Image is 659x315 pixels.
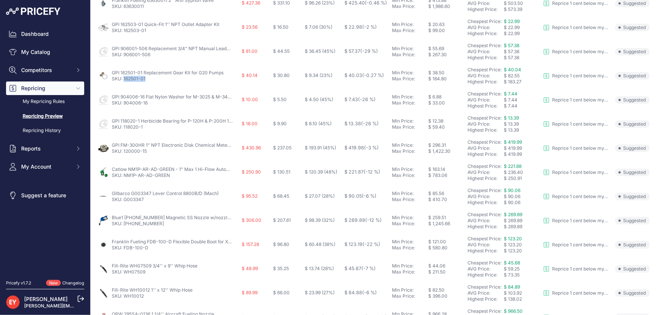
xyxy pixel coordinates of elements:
[305,97,333,102] span: $ 4.50 (45%)
[112,197,144,202] a: SKU: G003347
[468,187,502,193] a: Cheapest Price:
[504,187,521,193] a: $ 90.06
[363,241,380,247] span: (-22 %)
[553,73,609,79] p: Reprice 1 cent below my cheapest competitor
[392,263,429,269] div: Min Price:
[392,191,429,197] div: Min Price:
[468,67,502,72] a: Cheapest Price:
[468,145,504,151] div: AVG Price:
[543,49,609,55] a: Reprice 1 cent below my cheapest competitor
[504,145,540,151] div: $ 419.99
[429,148,465,154] div: $ 1,422.30
[553,121,609,127] p: Reprice 1 cent below my cheapest competitor
[273,97,287,102] span: $ 5.50
[468,139,502,145] a: Cheapest Price:
[543,290,609,296] a: Reprice 1 cent below my cheapest competitor
[429,215,465,221] div: $ 259.51
[468,200,498,205] a: Highest Price:
[504,194,540,200] div: $ 90.06
[112,124,143,130] a: SKU: 118020-1
[273,217,291,223] span: $ 207.61
[504,266,540,272] div: $ 59.25
[344,97,376,102] span: $ 7.43
[429,239,465,245] div: $ 121.00
[392,52,429,58] div: Max Price:
[429,197,465,203] div: $ 410.70
[305,169,337,175] span: $ 120.39 (48%)
[553,218,609,224] p: Reprice 1 cent below my cheapest competitor
[468,18,502,24] a: Cheapest Price:
[344,169,380,175] span: $ 221.87
[553,242,609,248] p: Reprice 1 cent below my cheapest competitor
[392,293,429,299] div: Max Price:
[543,218,609,224] a: Reprice 1 cent below my cheapest competitor
[504,121,540,127] div: $ 13.39
[364,169,380,175] span: (-12 %)
[112,3,144,9] a: SKU: 63630011
[429,287,465,293] div: $ 82.50
[504,308,523,314] span: $ 966.50
[468,308,502,314] a: Cheapest Price:
[615,48,650,55] span: Suggested
[543,97,609,103] a: Reprice 1 cent below my cheapest competitor
[392,100,429,106] div: Max Price:
[615,120,650,128] span: Suggested
[112,239,291,244] a: Franklin Fueling FDB-100-D Flexible Double Boot for XP-100-D/1" Electrical Conduit
[543,0,609,6] a: Reprice 1 cent below my cheapest competitor
[468,266,504,272] div: AVG Price:
[504,139,522,145] a: $ 419.99
[392,197,429,203] div: Max Price:
[392,166,429,172] div: Min Price:
[429,118,465,124] div: $ 12.38
[468,55,498,60] a: Highest Price:
[504,236,522,241] span: $ 123.20
[6,27,84,271] nav: Sidebar
[504,18,520,24] a: $ 22.99
[273,193,289,199] span: $ 68.45
[6,280,31,286] div: Pricefy v1.7.2
[543,169,609,175] a: Reprice 1 cent below my cheapest competitor
[468,272,498,278] a: Highest Price:
[504,91,518,97] a: $ 7.44
[242,48,258,54] span: $ 81.00
[242,266,258,271] span: $ 48.99
[21,145,71,152] span: Reports
[273,72,290,78] span: $ 30.80
[504,73,540,79] div: $ 82.55
[273,24,289,30] span: $ 16.50
[344,290,377,295] span: $ 84.88
[429,293,465,299] div: $ 396.00
[112,148,147,154] a: SKU: 120000-15
[468,212,502,217] a: Cheapest Price:
[553,0,609,6] p: Reprice 1 cent below my cheapest competitor
[504,49,540,55] div: $ 57.38
[112,269,145,275] a: SKU: WH07509
[273,169,290,175] span: $ 130.51
[553,97,609,103] p: Reprice 1 cent below my cheapest competitor
[112,118,307,124] a: GPI 118020-1 Herbicide Bearing for P-120H & P-200H 12V Plastic Utility Pump Replacement
[468,236,502,241] a: Cheapest Price:
[429,172,465,178] div: $ 783.06
[305,24,332,30] span: $ 7.06 (30%)
[21,85,71,92] span: Repricing
[504,212,523,217] a: $ 269.89
[504,31,520,36] span: $ 22.99
[504,163,522,169] a: $ 221.88
[392,3,429,9] div: Max Price:
[615,24,650,31] span: Suggested
[429,221,465,227] div: $ 1,245.66
[504,260,520,266] span: $ 45.68
[504,200,521,205] span: $ 90.06
[504,6,523,12] span: $ 573.39
[429,245,465,251] div: $ 580.80
[21,163,71,171] span: My Account
[429,263,465,269] div: $ 44.06
[112,100,148,106] a: SKU: 904006-16
[344,217,382,223] span: $ 269.88
[468,43,502,48] a: Cheapest Price:
[361,266,376,271] span: (-7 %)
[468,248,498,254] a: Highest Price:
[504,175,522,181] span: $ 250.91
[273,241,289,247] span: $ 96.80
